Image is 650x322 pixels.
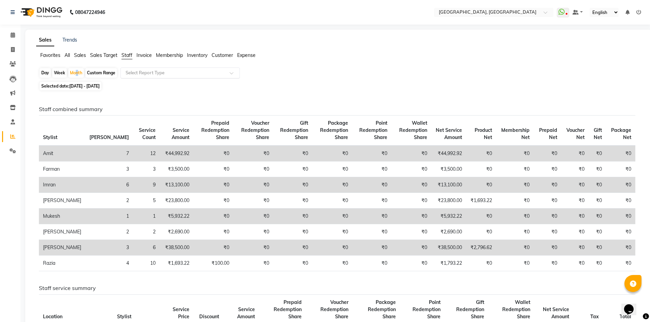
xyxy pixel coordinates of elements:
td: ₹2,796.62 [466,240,496,256]
td: ₹0 [534,256,561,271]
td: ₹0 [273,145,312,162]
td: ₹2,690.00 [431,224,466,240]
td: ₹0 [352,145,391,162]
td: ₹3,500.00 [431,162,466,177]
a: Trends [62,37,77,43]
td: ₹0 [606,209,635,224]
span: Expense [237,52,256,58]
td: 2 [133,224,160,240]
td: ₹0 [561,193,589,209]
span: Inventory [187,52,207,58]
td: ₹44,992.92 [160,145,193,162]
span: Gift Net [594,127,602,140]
td: ₹0 [391,209,431,224]
td: ₹0 [352,209,391,224]
td: ₹0 [606,240,635,256]
span: Total [620,313,631,320]
td: ₹0 [589,162,606,177]
td: ₹0 [273,162,312,177]
h6: Staff service summary [39,285,635,291]
td: 1 [85,209,133,224]
b: 08047224946 [75,3,105,22]
td: ₹0 [352,256,391,271]
td: ₹0 [193,177,233,193]
td: ₹0 [193,162,233,177]
td: ₹0 [193,145,233,162]
td: 1 [133,209,160,224]
span: Staff [121,52,132,58]
span: Wallet Redemption Share [399,120,427,140]
td: ₹38,500.00 [160,240,193,256]
td: 9 [133,177,160,193]
td: ₹13,100.00 [160,177,193,193]
td: ₹0 [193,224,233,240]
span: Membership [156,52,183,58]
td: ₹0 [561,256,589,271]
span: Voucher Net [566,127,584,140]
span: Sales [74,52,86,58]
span: Stylist [43,134,57,140]
td: ₹0 [391,193,431,209]
td: ₹0 [273,256,312,271]
span: Product Net [475,127,492,140]
span: Favorites [40,52,60,58]
td: ₹0 [391,145,431,162]
td: ₹0 [312,240,352,256]
td: [PERSON_NAME] [39,240,85,256]
td: ₹38,500.00 [431,240,466,256]
td: ₹0 [391,240,431,256]
td: ₹0 [496,177,534,193]
div: Day [40,68,51,78]
td: ₹0 [496,256,534,271]
td: ₹0 [534,224,561,240]
td: ₹0 [312,209,352,224]
div: Week [52,68,67,78]
span: Service Count [139,127,156,140]
span: Invoice [136,52,152,58]
td: ₹0 [312,256,352,271]
td: ₹0 [606,256,635,271]
td: 4 [85,256,133,271]
span: Point Redemption Share [413,299,440,320]
span: Customer [212,52,233,58]
td: 3 [85,162,133,177]
td: ₹0 [233,209,273,224]
td: Razia [39,256,85,271]
span: Membership Net [501,127,530,140]
td: ₹3,500.00 [160,162,193,177]
td: Amit [39,145,85,162]
td: ₹0 [534,193,561,209]
td: 3 [85,240,133,256]
span: Package Redemption Share [368,299,396,320]
a: Sales [36,34,54,46]
td: ₹0 [352,177,391,193]
span: Discount [199,313,219,320]
td: [PERSON_NAME] [39,224,85,240]
span: Wallet Redemption Share [502,299,530,320]
td: ₹0 [561,240,589,256]
td: ₹0 [589,177,606,193]
td: ₹0 [496,224,534,240]
td: ₹0 [233,162,273,177]
td: Imran [39,177,85,193]
td: ₹0 [312,193,352,209]
img: logo [17,3,64,22]
td: ₹0 [273,240,312,256]
span: [PERSON_NAME] [89,134,129,140]
td: ₹0 [589,240,606,256]
td: 7 [85,145,133,162]
td: ₹0 [606,177,635,193]
td: ₹0 [561,145,589,162]
td: ₹0 [606,145,635,162]
td: ₹0 [496,209,534,224]
td: 5 [133,193,160,209]
td: ₹0 [561,209,589,224]
td: 3 [133,162,160,177]
td: ₹0 [534,145,561,162]
td: ₹0 [312,224,352,240]
td: ₹0 [466,177,496,193]
span: Tax [590,313,599,320]
span: Gift Redemption Share [456,299,484,320]
td: ₹0 [233,224,273,240]
td: ₹0 [233,145,273,162]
